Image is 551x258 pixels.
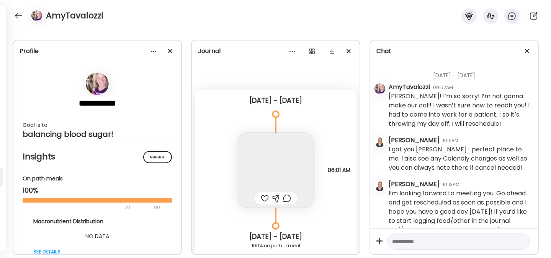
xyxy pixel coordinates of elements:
[198,47,353,56] div: Journal
[389,136,440,145] div: [PERSON_NAME]
[153,203,161,212] div: 90
[389,62,532,83] div: [DATE] - [DATE]
[376,47,532,56] div: Chat
[389,92,532,128] div: [PERSON_NAME]! I’m so sorry! I’m not gonna make our call! I wasn’t sure how to reach you! I had t...
[23,130,172,139] div: balancing blood sugar!
[374,83,385,94] img: avatars%2FgqR1SDnW9VVi3Upy54wxYxxnK7x1
[201,96,350,105] div: [DATE] - [DATE]
[389,180,440,189] div: [PERSON_NAME]
[86,72,109,95] img: avatars%2FgqR1SDnW9VVi3Upy54wxYxxnK7x1
[389,83,430,92] div: AmyTavalozzi
[374,136,385,147] img: avatars%2FRVeVBoY4G9O2578DitMsgSKHquL2
[31,10,42,21] img: avatars%2FgqR1SDnW9VVi3Upy54wxYxxnK7x1
[33,232,161,241] div: NO DATA
[433,84,453,91] div: 09:52AM
[23,186,172,195] div: 100%
[443,137,458,144] div: 10:11AM
[374,180,385,191] img: avatars%2FRVeVBoY4G9O2578DitMsgSKHquL2
[389,145,532,172] div: I got you [PERSON_NAME]- perfect place to me. I also see any Calendly changes as well so you can ...
[23,175,172,183] div: On path meals
[23,203,152,212] div: 70
[201,232,350,241] div: [DATE] - [DATE]
[33,217,161,226] div: Macronutrient Distribution
[328,167,350,174] span: 06:01 AM
[20,47,175,56] div: Profile
[23,120,172,130] div: Goal is to
[143,151,172,163] div: Manage
[443,181,459,188] div: 10:13AM
[23,151,172,162] h2: Insights
[46,10,103,22] h4: AmyTavalozzi
[201,241,350,250] div: 100% on path · 1 meal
